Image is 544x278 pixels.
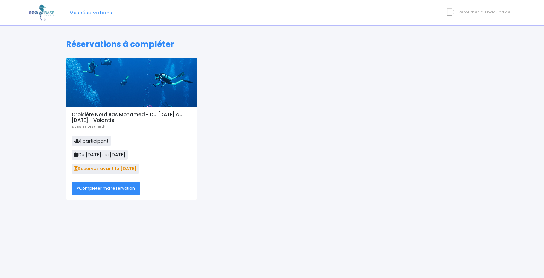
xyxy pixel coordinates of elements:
[72,136,111,146] span: 1 participant
[458,9,511,15] span: Retourner au back office
[72,112,191,123] h5: Croisière Nord Ras Mohamed - Du [DATE] au [DATE] - Volantis
[72,164,139,173] span: Réservez avant le [DATE]
[450,9,511,15] a: Retourner au back office
[72,150,128,160] span: Du [DATE] au [DATE]
[66,39,478,49] h1: Réservations à compléter
[72,124,105,129] b: Dossier test nath
[72,182,140,195] a: Compléter ma réservation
